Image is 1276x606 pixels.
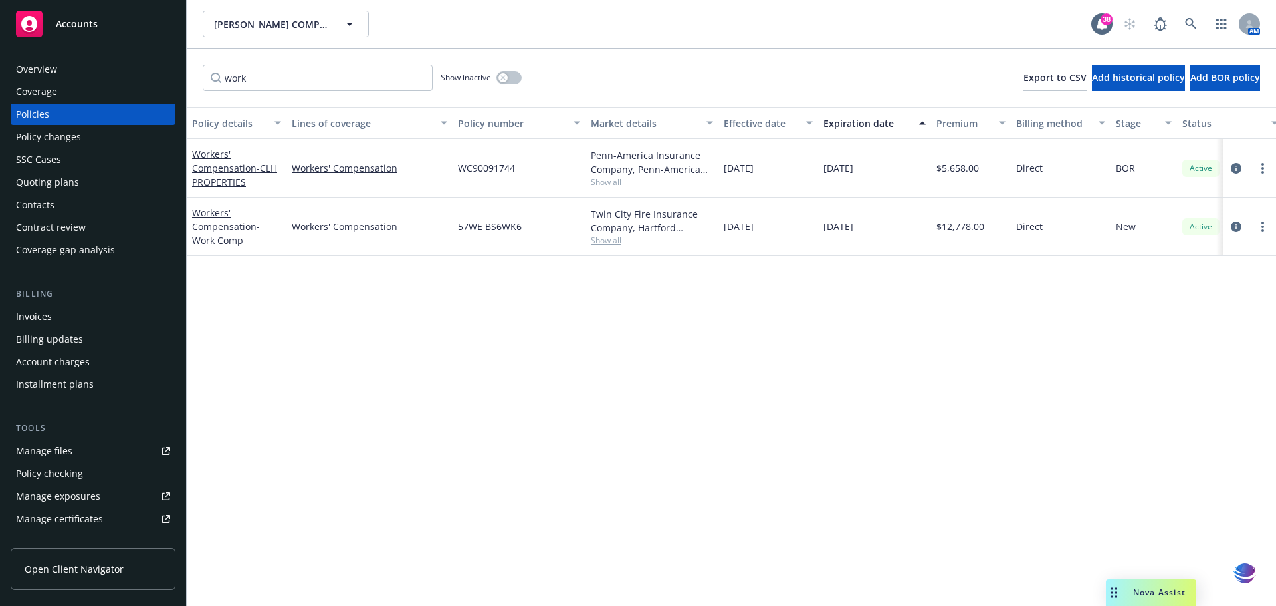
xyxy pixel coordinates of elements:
[1190,65,1260,91] button: Add BOR policy
[458,161,515,175] span: WC90091744
[458,220,522,233] span: 57WE BS6WK6
[591,235,713,246] span: Show all
[16,531,83,552] div: Manage claims
[11,287,175,301] div: Billing
[591,207,713,235] div: Twin City Fire Insurance Company, Hartford Insurance Group
[458,116,566,130] div: Policy number
[11,217,175,238] a: Contract review
[1016,116,1091,130] div: Billing method
[823,161,853,175] span: [DATE]
[585,107,718,139] button: Market details
[214,17,329,31] span: [PERSON_NAME] COMPANIES, INC.
[16,351,90,373] div: Account charges
[724,161,754,175] span: [DATE]
[453,107,585,139] button: Policy number
[11,239,175,261] a: Coverage gap analysis
[11,351,175,373] a: Account charges
[11,81,175,102] a: Coverage
[936,161,979,175] span: $5,658.00
[11,59,175,80] a: Overview
[16,306,52,327] div: Invoices
[11,126,175,148] a: Policy changes
[818,107,931,139] button: Expiration date
[11,440,175,462] a: Manage files
[11,149,175,170] a: SSC Cases
[11,374,175,395] a: Installment plans
[1133,587,1186,598] span: Nova Assist
[1106,579,1196,606] button: Nova Assist
[16,239,115,261] div: Coverage gap analysis
[718,107,818,139] button: Effective date
[1255,219,1271,235] a: more
[16,374,94,395] div: Installment plans
[187,107,286,139] button: Policy details
[56,19,98,29] span: Accounts
[1233,561,1256,586] img: svg+xml;base64,PHN2ZyB3aWR0aD0iMzQiIGhlaWdodD0iMzQiIHZpZXdCb3g9IjAgMCAzNCAzNCIgZmlsbD0ibm9uZSIgeG...
[724,116,798,130] div: Effective date
[1116,11,1143,37] a: Start snowing
[11,486,175,507] a: Manage exposures
[192,148,277,188] a: Workers' Compensation
[16,463,83,484] div: Policy checking
[192,116,266,130] div: Policy details
[16,59,57,80] div: Overview
[1228,160,1244,176] a: circleInformation
[1116,220,1136,233] span: New
[1016,161,1043,175] span: Direct
[292,116,433,130] div: Lines of coverage
[292,161,447,175] a: Workers' Compensation
[823,116,911,130] div: Expiration date
[1178,11,1204,37] a: Search
[931,107,1011,139] button: Premium
[1190,71,1260,84] span: Add BOR policy
[16,149,61,170] div: SSC Cases
[11,194,175,216] a: Contacts
[203,11,369,37] button: [PERSON_NAME] COMPANIES, INC.
[936,220,984,233] span: $12,778.00
[292,220,447,233] a: Workers' Compensation
[1116,161,1135,175] span: BOR
[1106,579,1122,606] div: Drag to move
[16,81,57,102] div: Coverage
[11,531,175,552] a: Manage claims
[16,172,79,193] div: Quoting plans
[1016,220,1043,233] span: Direct
[1255,160,1271,176] a: more
[11,463,175,484] a: Policy checking
[823,220,853,233] span: [DATE]
[16,486,100,507] div: Manage exposures
[441,72,491,83] span: Show inactive
[11,306,175,327] a: Invoices
[1111,107,1177,139] button: Stage
[1092,71,1185,84] span: Add historical policy
[724,220,754,233] span: [DATE]
[1023,65,1087,91] button: Export to CSV
[286,107,453,139] button: Lines of coverage
[1092,65,1185,91] button: Add historical policy
[1188,221,1214,233] span: Active
[591,116,698,130] div: Market details
[16,440,72,462] div: Manage files
[1147,11,1174,37] a: Report a Bug
[16,329,83,350] div: Billing updates
[1182,116,1263,130] div: Status
[1011,107,1111,139] button: Billing method
[11,5,175,43] a: Accounts
[1188,162,1214,174] span: Active
[11,104,175,125] a: Policies
[1116,116,1157,130] div: Stage
[16,126,81,148] div: Policy changes
[1208,11,1235,37] a: Switch app
[11,329,175,350] a: Billing updates
[11,422,175,435] div: Tools
[591,176,713,188] span: Show all
[11,172,175,193] a: Quoting plans
[1101,13,1113,25] div: 38
[11,508,175,530] a: Manage certificates
[1228,219,1244,235] a: circleInformation
[25,562,124,576] span: Open Client Navigator
[936,116,991,130] div: Premium
[1023,71,1087,84] span: Export to CSV
[16,104,49,125] div: Policies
